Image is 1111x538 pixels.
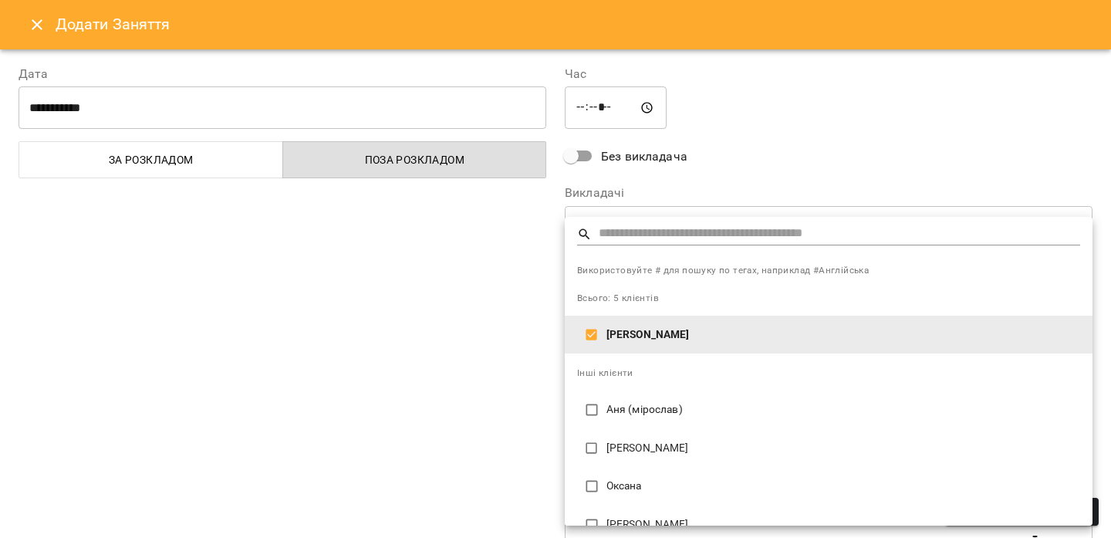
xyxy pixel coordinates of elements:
p: [PERSON_NAME] [606,517,1080,533]
p: [PERSON_NAME] [606,327,1080,343]
p: Аня (мірослав) [606,402,1080,418]
span: Використовуйте # для пошуку по тегах, наприклад #Англійська [577,263,1080,279]
p: [PERSON_NAME] [606,441,1080,456]
span: Інші клієнти [577,367,633,378]
p: Оксана [606,479,1080,494]
span: Всього: 5 клієнтів [577,293,659,303]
